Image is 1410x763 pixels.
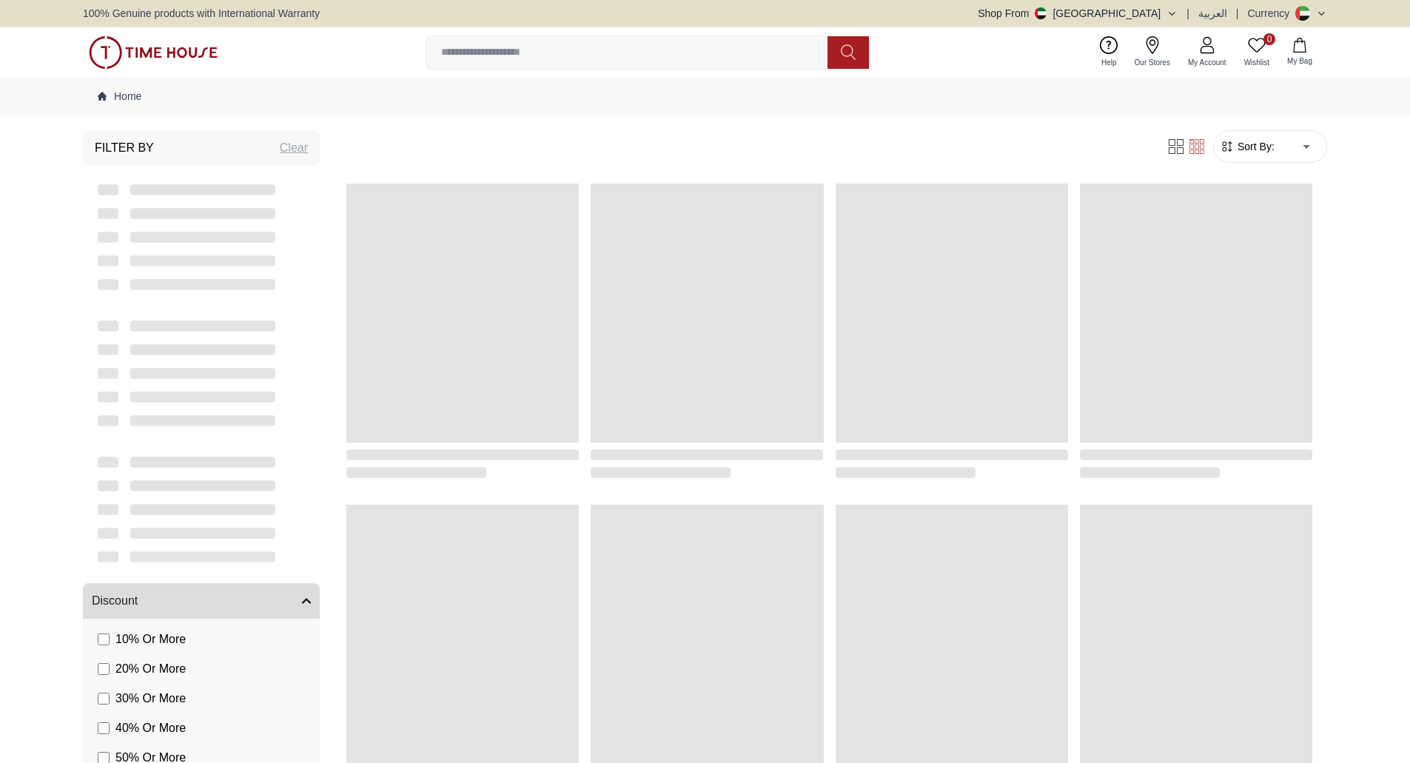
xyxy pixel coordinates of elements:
span: 10 % Or More [115,631,186,648]
span: 100% Genuine products with International Warranty [83,6,320,21]
span: My Account [1182,57,1232,68]
input: 30% Or More [98,693,110,705]
span: | [1236,6,1239,21]
span: My Bag [1281,56,1318,67]
div: Clear [280,139,308,157]
span: Discount [92,592,138,610]
a: Home [98,89,141,104]
input: 20% Or More [98,663,110,675]
img: ... [89,36,218,69]
button: العربية [1198,6,1227,21]
input: 10% Or More [98,633,110,645]
button: Discount [83,583,320,619]
div: Currency [1247,6,1295,21]
a: 0Wishlist [1235,33,1278,71]
img: United Arab Emirates [1035,7,1047,19]
span: 20 % Or More [115,660,186,678]
span: 40 % Or More [115,719,186,737]
span: | [1186,6,1189,21]
span: Help [1095,57,1123,68]
input: 40% Or More [98,722,110,734]
a: Our Stores [1126,33,1179,71]
h3: Filter By [95,139,154,157]
span: 30 % Or More [115,690,186,707]
button: My Bag [1278,35,1321,70]
span: Our Stores [1129,57,1176,68]
nav: Breadcrumb [83,77,1327,115]
a: Help [1092,33,1126,71]
button: Shop From[GEOGRAPHIC_DATA] [978,6,1178,21]
span: Wishlist [1238,57,1275,68]
span: Sort By: [1235,139,1275,154]
button: Sort By: [1220,139,1275,154]
span: 0 [1263,33,1275,45]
